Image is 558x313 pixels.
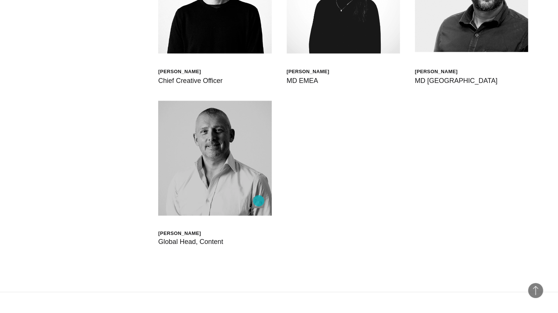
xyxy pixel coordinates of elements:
[158,75,223,86] div: Chief Creative Officer
[415,75,497,86] div: MD [GEOGRAPHIC_DATA]
[158,68,223,75] div: [PERSON_NAME]
[528,283,543,298] button: Back to Top
[287,75,329,86] div: MD EMEA
[158,101,271,215] img: Steve Waller
[415,68,497,75] div: [PERSON_NAME]
[158,230,223,236] div: [PERSON_NAME]
[158,236,223,247] div: Global Head, Content
[253,197,264,208] img: linkedin-born.png
[287,68,329,75] div: [PERSON_NAME]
